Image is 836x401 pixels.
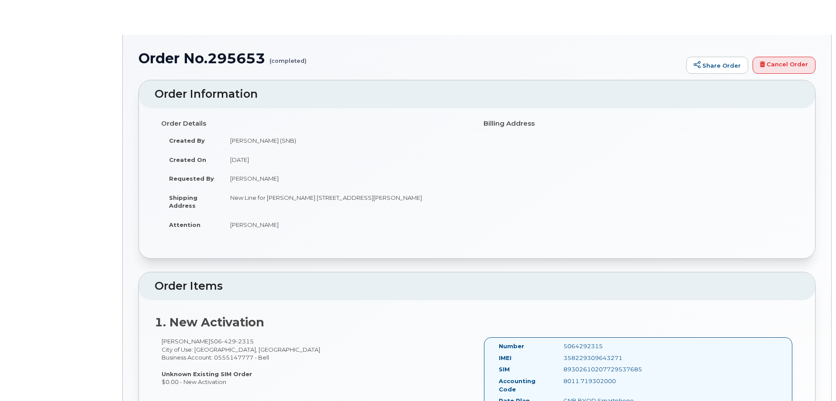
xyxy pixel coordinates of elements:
strong: Attention [169,221,200,228]
label: IMEI [499,354,511,362]
span: 506 [210,338,254,345]
td: [PERSON_NAME] [222,169,470,188]
a: Cancel Order [753,57,815,74]
span: 429 [222,338,236,345]
span: 2315 [236,338,254,345]
strong: Created By [169,137,205,144]
div: 358229309643271 [557,354,647,362]
a: Share Order [686,57,748,74]
h2: Order Items [155,280,799,292]
td: [PERSON_NAME] (SNB) [222,131,470,150]
td: [PERSON_NAME] [222,215,470,234]
h4: Order Details [161,120,470,127]
div: 5064292315 [557,342,647,350]
strong: Unknown Existing SIM Order [162,370,252,377]
label: SIM [499,365,510,374]
label: Number [499,342,524,350]
td: New Line for [PERSON_NAME] [STREET_ADDRESS][PERSON_NAME] [222,188,470,215]
h2: Order Information [155,88,799,100]
td: [DATE] [222,150,470,169]
strong: 1. New Activation [155,315,264,329]
strong: Requested By [169,175,214,182]
label: Accounting Code [499,377,550,393]
h4: Billing Address [484,120,793,127]
div: 89302610207729537685 [557,365,647,374]
div: 8011.719302000 [557,377,647,385]
div: [PERSON_NAME] City of Use: [GEOGRAPHIC_DATA], [GEOGRAPHIC_DATA] Business Account: 0555147777 - Be... [155,337,477,386]
h1: Order No.295653 [138,51,682,66]
small: (completed) [269,51,307,64]
strong: Created On [169,156,206,163]
strong: Shipping Address [169,194,197,209]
